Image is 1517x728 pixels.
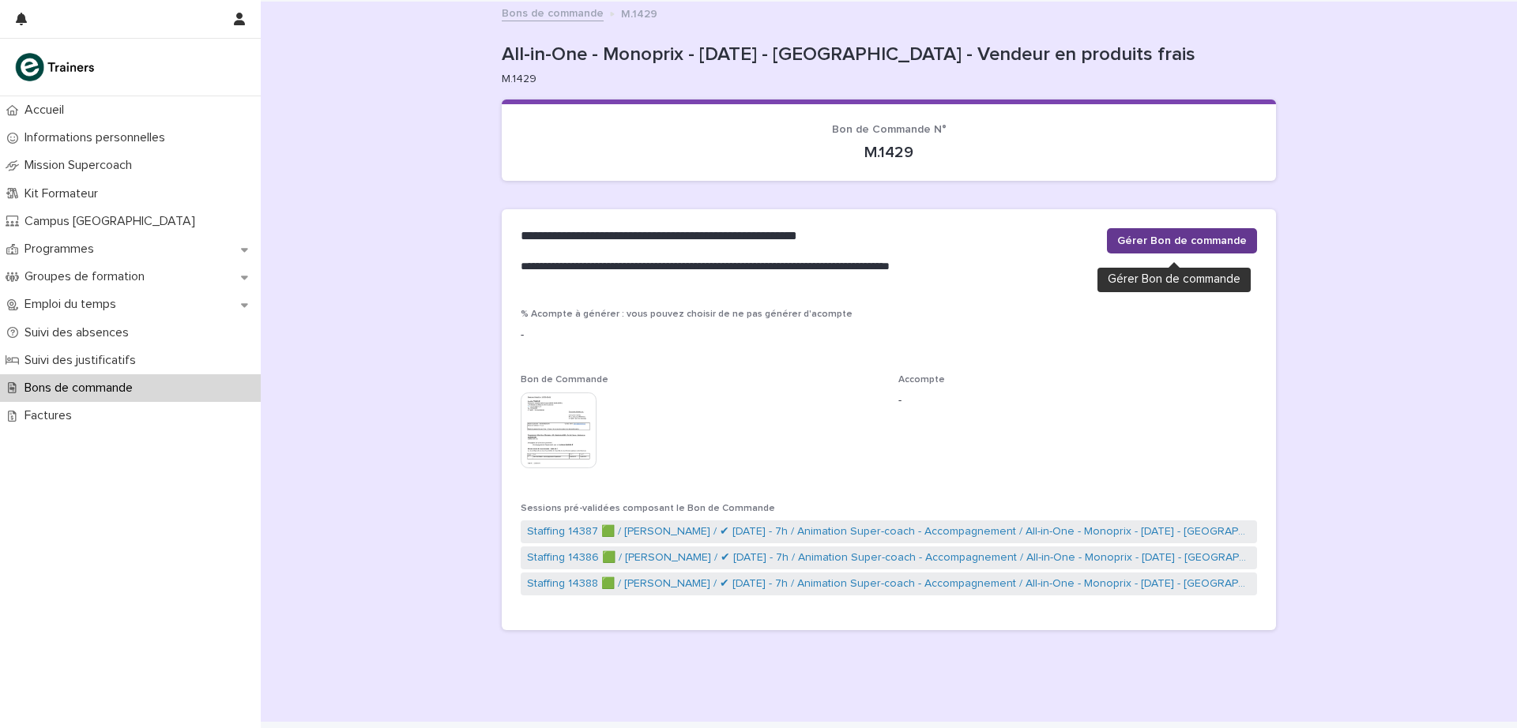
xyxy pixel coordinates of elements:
p: Suivi des justificatifs [18,353,149,368]
p: Accueil [18,103,77,118]
p: All-in-One - Monoprix - [DATE] - [GEOGRAPHIC_DATA] - Vendeur en produits frais [502,43,1270,66]
span: Sessions pré-validées composant le Bon de Commande [521,504,775,513]
span: % Acompte à générer : vous pouvez choisir de ne pas générer d'acompte [521,310,853,319]
a: Staffing 14386 🟩 / [PERSON_NAME] / ✔ [DATE] - 7h / Animation Super-coach - Accompagnement / All-i... [527,550,1251,566]
p: - [898,392,1257,409]
span: Bon de Commande N° [832,124,947,135]
p: Groupes de formation [18,269,157,284]
a: Staffing 14387 🟩 / [PERSON_NAME] / ✔ [DATE] - 7h / Animation Super-coach - Accompagnement / All-i... [527,523,1251,540]
p: Programmes [18,242,107,257]
p: M.1429 [621,4,657,21]
p: Campus [GEOGRAPHIC_DATA] [18,214,208,229]
p: M.1429 [521,143,1257,162]
p: M.1429 [502,73,1263,86]
p: Factures [18,408,85,423]
span: Gérer Bon de commande [1117,233,1247,249]
a: Staffing 14388 🟩 / [PERSON_NAME] / ✔ [DATE] - 7h / Animation Super-coach - Accompagnement / All-i... [527,576,1251,592]
p: Suivi des absences [18,325,141,340]
p: Mission Supercoach [18,158,145,173]
button: Gérer Bon de commande [1107,228,1257,253]
span: Bon de Commande [521,375,608,385]
p: Kit Formateur [18,186,111,201]
p: Emploi du temps [18,297,129,312]
span: Accompte [898,375,945,385]
p: Informations personnelles [18,130,178,145]
img: K0CqGN7SDeD6s4JG8KQk [13,51,100,83]
p: Bons de commande [18,381,145,396]
p: - [521,327,1257,343]
a: Bons de commande [502,3,604,21]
